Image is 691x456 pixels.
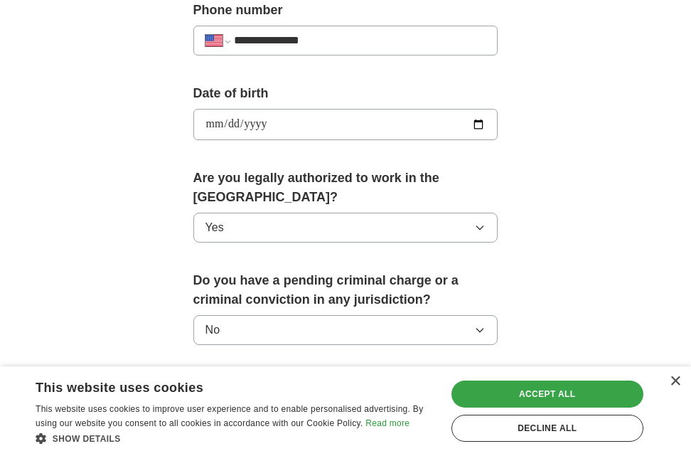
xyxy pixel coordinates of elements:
[193,271,498,309] label: Do you have a pending criminal charge or a criminal conviction in any jurisdiction?
[193,213,498,243] button: Yes
[193,1,498,20] label: Phone number
[36,431,434,445] div: Show details
[53,434,121,444] span: Show details
[193,84,498,103] label: Date of birth
[670,376,680,387] div: Close
[365,418,409,428] a: Read more, opens a new window
[36,375,398,396] div: This website uses cookies
[36,404,423,428] span: This website uses cookies to improve user experience and to enable personalised advertising. By u...
[193,315,498,345] button: No
[451,381,643,408] div: Accept all
[205,322,220,339] span: No
[451,415,643,442] div: Decline all
[205,219,224,236] span: Yes
[193,169,498,207] label: Are you legally authorized to work in the [GEOGRAPHIC_DATA]?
